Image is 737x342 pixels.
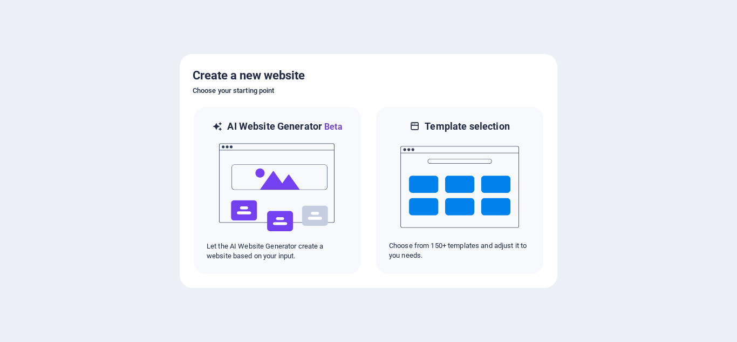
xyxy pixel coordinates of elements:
[193,67,544,84] h5: Create a new website
[389,241,530,260] p: Choose from 150+ templates and adjust it to you needs.
[227,120,342,133] h6: AI Website Generator
[425,120,509,133] h6: Template selection
[218,133,337,242] img: ai
[193,84,544,97] h6: Choose your starting point
[193,106,362,275] div: AI Website GeneratorBetaaiLet the AI Website Generator create a website based on your input.
[207,242,348,261] p: Let the AI Website Generator create a website based on your input.
[375,106,544,275] div: Template selectionChoose from 150+ templates and adjust it to you needs.
[322,122,343,132] span: Beta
